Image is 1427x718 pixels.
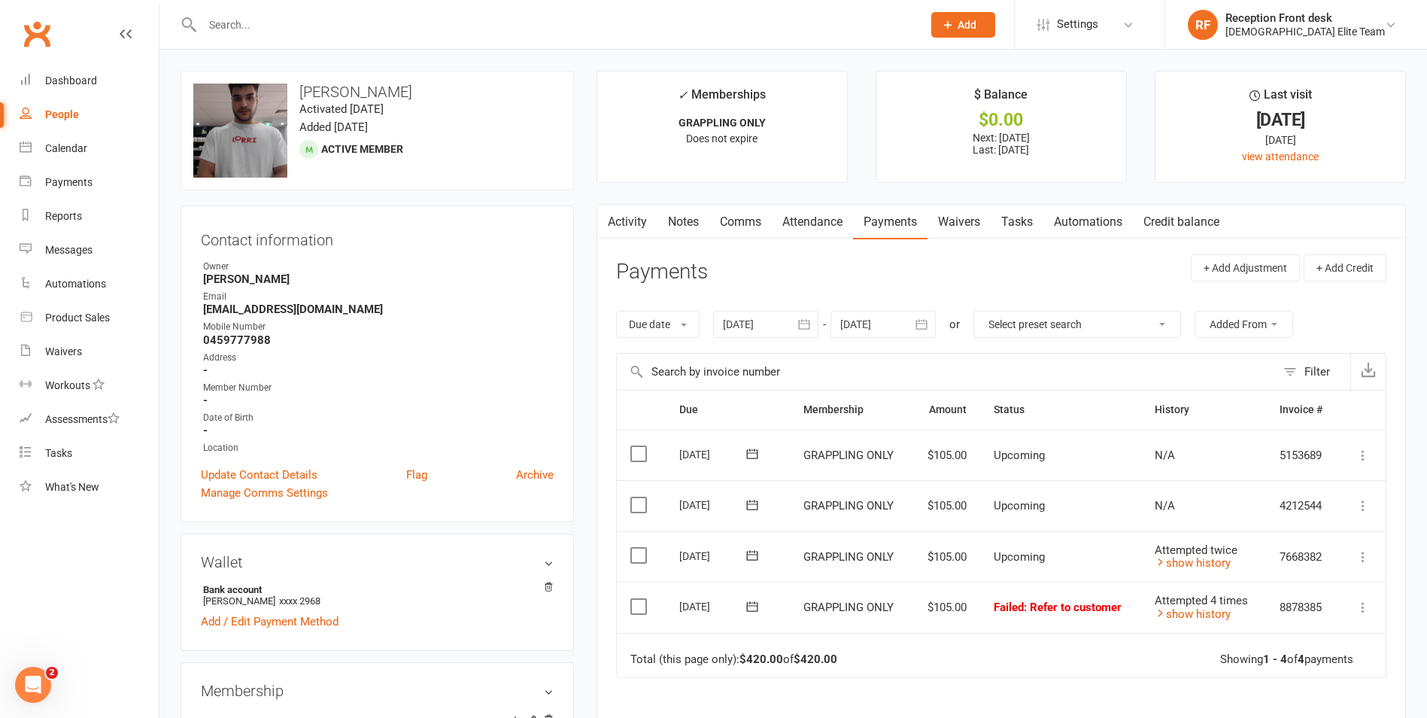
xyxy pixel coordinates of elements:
[1195,311,1293,338] button: Added From
[794,653,837,666] strong: $420.00
[994,449,1045,462] span: Upcoming
[203,303,554,316] strong: [EMAIL_ADDRESS][DOMAIN_NAME]
[45,379,90,391] div: Workouts
[1155,499,1175,513] span: N/A
[45,481,99,493] div: What's New
[678,85,766,113] div: Memberships
[912,391,980,429] th: Amount
[928,205,991,239] a: Waivers
[201,683,554,699] h3: Membership
[991,205,1043,239] a: Tasks
[1133,205,1230,239] a: Credit balance
[1155,449,1175,462] span: N/A
[299,120,368,134] time: Added [DATE]
[203,584,546,595] strong: Bank account
[679,493,748,516] div: [DATE]
[803,499,894,513] span: GRAPPLING ONLY
[193,84,287,178] img: image1732083050.png
[203,260,554,274] div: Owner
[597,205,657,239] a: Activity
[20,98,159,132] a: People
[46,667,58,679] span: 2
[203,333,554,347] strong: 0459777988
[45,413,120,425] div: Assessments
[20,437,159,470] a: Tasks
[45,108,79,120] div: People
[616,260,708,284] h3: Payments
[20,199,159,233] a: Reports
[958,19,976,31] span: Add
[201,484,328,502] a: Manage Comms Settings
[203,272,554,286] strong: [PERSON_NAME]
[679,544,748,567] div: [DATE]
[45,312,110,324] div: Product Sales
[974,85,1028,112] div: $ Balance
[45,244,93,256] div: Messages
[201,554,554,570] h3: Wallet
[1263,653,1287,666] strong: 1 - 4
[45,75,97,87] div: Dashboard
[617,354,1276,390] input: Search by invoice number
[20,470,159,504] a: What's New
[279,595,320,607] span: xxxx 2968
[201,613,339,631] a: Add / Edit Payment Method
[616,311,700,338] button: Due date
[949,315,960,333] div: or
[1024,601,1122,614] span: : Refer to customer
[15,667,51,703] iframe: Intercom live chat
[1155,543,1237,557] span: Attempted twice
[1304,254,1386,281] button: + Add Credit
[20,301,159,335] a: Product Sales
[203,394,554,407] strong: -
[1225,25,1385,38] div: [DEMOGRAPHIC_DATA] Elite Team
[321,143,403,155] span: Active member
[912,531,980,583] td: $105.00
[45,447,72,459] div: Tasks
[679,117,766,129] strong: GRAPPLING ONLY
[203,290,554,304] div: Email
[201,466,317,484] a: Update Contact Details
[203,351,554,365] div: Address
[406,466,427,484] a: Flag
[20,267,159,301] a: Automations
[980,391,1141,429] th: Status
[1155,607,1231,621] a: show history
[912,480,980,531] td: $105.00
[1188,10,1218,40] div: RF
[45,210,82,222] div: Reports
[912,582,980,633] td: $105.00
[709,205,772,239] a: Comms
[803,550,894,564] span: GRAPPLING ONLY
[1266,480,1339,531] td: 4212544
[739,653,783,666] strong: $420.00
[203,441,554,455] div: Location
[299,102,384,116] time: Activated [DATE]
[994,550,1045,564] span: Upcoming
[912,430,980,481] td: $105.00
[657,205,709,239] a: Notes
[201,582,554,609] li: [PERSON_NAME]
[1141,391,1266,429] th: History
[203,320,554,334] div: Mobile Number
[1266,430,1339,481] td: 5153689
[20,64,159,98] a: Dashboard
[679,443,748,466] div: [DATE]
[1220,653,1353,666] div: Showing of payments
[1266,391,1339,429] th: Invoice #
[1169,132,1392,148] div: [DATE]
[20,166,159,199] a: Payments
[1266,531,1339,583] td: 7668382
[1298,653,1304,666] strong: 4
[45,142,87,154] div: Calendar
[630,653,837,666] div: Total (this page only): of
[853,205,928,239] a: Payments
[1242,151,1319,163] a: view attendance
[203,424,554,437] strong: -
[45,345,82,357] div: Waivers
[1249,85,1312,112] div: Last visit
[18,15,56,53] a: Clubworx
[45,278,106,290] div: Automations
[1155,594,1248,607] span: Attempted 4 times
[772,205,853,239] a: Attendance
[890,132,1113,156] p: Next: [DATE] Last: [DATE]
